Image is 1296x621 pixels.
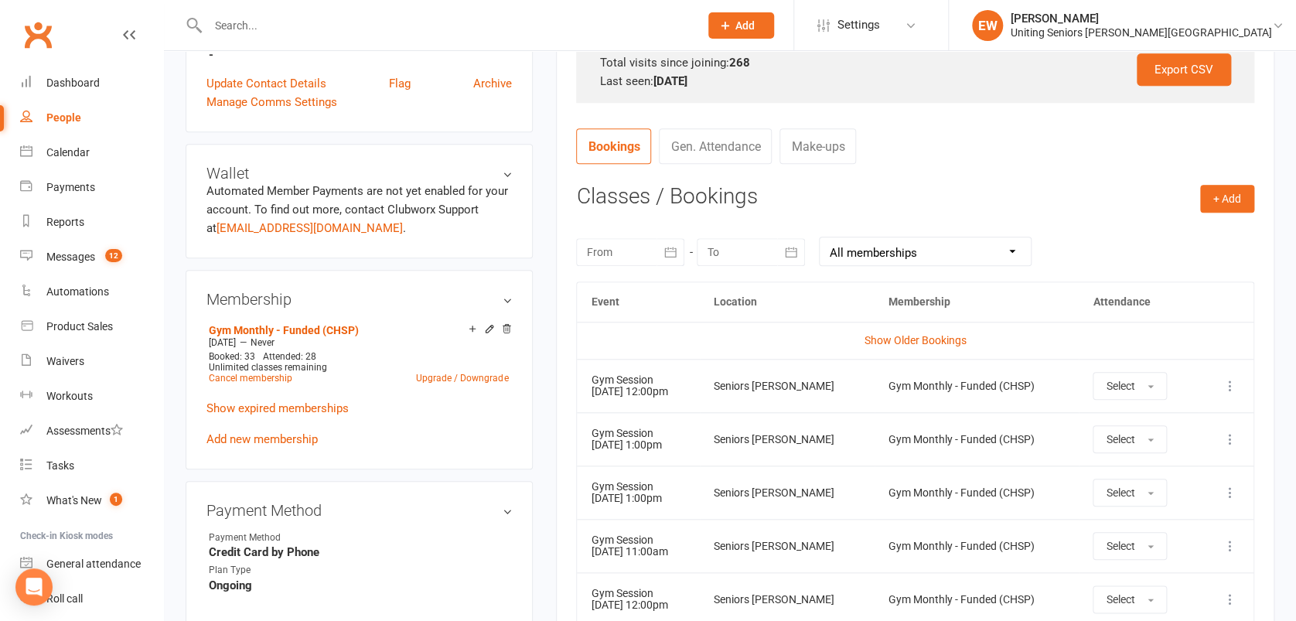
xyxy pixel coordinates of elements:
[708,12,774,39] button: Add
[46,494,102,507] div: What's New
[209,48,512,62] strong: -
[20,582,163,616] a: Roll call
[209,531,336,545] div: Payment Method
[888,487,1066,499] div: Gym Monthly - Funded (CHSP)
[46,592,83,605] div: Roll call
[576,128,651,164] a: Bookings
[209,351,255,362] span: Booked: 33
[206,165,512,182] h3: Wallet
[1093,532,1167,560] button: Select
[46,111,81,124] div: People
[591,534,686,546] div: Gym Session
[46,146,90,159] div: Calendar
[714,594,861,606] div: Seniors [PERSON_NAME]
[203,15,688,36] input: Search...
[46,459,74,472] div: Tasks
[20,240,163,275] a: Messages 12
[972,10,1003,41] div: EW
[206,74,326,93] a: Update Contact Details
[865,334,967,346] a: Show Older Bookings
[888,434,1066,445] div: Gym Monthly - Funded (CHSP)
[888,594,1066,606] div: Gym Monthly - Funded (CHSP)
[599,53,1231,72] div: Total visits since joining:
[209,324,359,336] a: Gym Monthly - Funded (CHSP)
[46,77,100,89] div: Dashboard
[263,351,316,362] span: Attended: 28
[20,414,163,449] a: Assessments
[46,320,113,333] div: Product Sales
[837,8,880,43] span: Settings
[20,135,163,170] a: Calendar
[19,15,57,54] a: Clubworx
[728,56,749,70] strong: 268
[209,578,512,592] strong: Ongoing
[46,355,84,367] div: Waivers
[1106,380,1134,392] span: Select
[46,285,109,298] div: Automations
[20,379,163,414] a: Workouts
[20,449,163,483] a: Tasks
[653,74,687,88] strong: [DATE]
[209,373,292,384] a: Cancel membership
[577,282,700,322] th: Event
[779,128,856,164] a: Make-ups
[20,483,163,518] a: What's New1
[576,185,1254,209] h3: Classes / Bookings
[20,547,163,582] a: General attendance kiosk mode
[700,282,875,322] th: Location
[206,291,512,308] h3: Membership
[46,390,93,402] div: Workouts
[46,425,123,437] div: Assessments
[659,128,772,164] a: Gen. Attendance
[46,181,95,193] div: Payments
[206,184,508,235] no-payment-system: Automated Member Payments are not yet enabled for your account. To find out more, contact Clubwor...
[110,493,122,506] span: 1
[714,434,861,445] div: Seniors [PERSON_NAME]
[416,373,508,384] a: Upgrade / Downgrade
[1093,372,1167,400] button: Select
[20,205,163,240] a: Reports
[20,101,163,135] a: People
[473,74,512,93] a: Archive
[735,19,755,32] span: Add
[205,336,512,349] div: —
[209,545,512,559] strong: Credit Card by Phone
[1011,26,1272,39] div: Uniting Seniors [PERSON_NAME][GEOGRAPHIC_DATA]
[591,428,686,439] div: Gym Session
[209,563,336,578] div: Plan Type
[206,502,512,519] h3: Payment Method
[591,588,686,599] div: Gym Session
[875,282,1079,322] th: Membership
[591,481,686,493] div: Gym Session
[1093,425,1167,453] button: Select
[20,309,163,344] a: Product Sales
[206,432,318,446] a: Add new membership
[1200,185,1254,213] button: + Add
[1093,585,1167,613] button: Select
[206,93,337,111] a: Manage Comms Settings
[577,412,700,466] td: [DATE] 1:00pm
[1106,486,1134,499] span: Select
[389,74,411,93] a: Flag
[1011,12,1272,26] div: [PERSON_NAME]
[1106,593,1134,606] span: Select
[577,466,700,519] td: [DATE] 1:00pm
[1106,433,1134,445] span: Select
[206,401,349,415] a: Show expired memberships
[1137,53,1231,86] a: Export CSV
[15,568,53,606] div: Open Intercom Messenger
[1106,540,1134,552] span: Select
[714,487,861,499] div: Seniors [PERSON_NAME]
[20,275,163,309] a: Automations
[888,380,1066,392] div: Gym Monthly - Funded (CHSP)
[714,380,861,392] div: Seniors [PERSON_NAME]
[577,359,700,412] td: [DATE] 12:00pm
[217,221,403,235] a: [EMAIL_ADDRESS][DOMAIN_NAME]
[599,72,1231,90] div: Last seen:
[577,519,700,572] td: [DATE] 11:00am
[46,251,95,263] div: Messages
[46,216,84,228] div: Reports
[714,541,861,552] div: Seniors [PERSON_NAME]
[251,337,275,348] span: Never
[1079,282,1199,322] th: Attendance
